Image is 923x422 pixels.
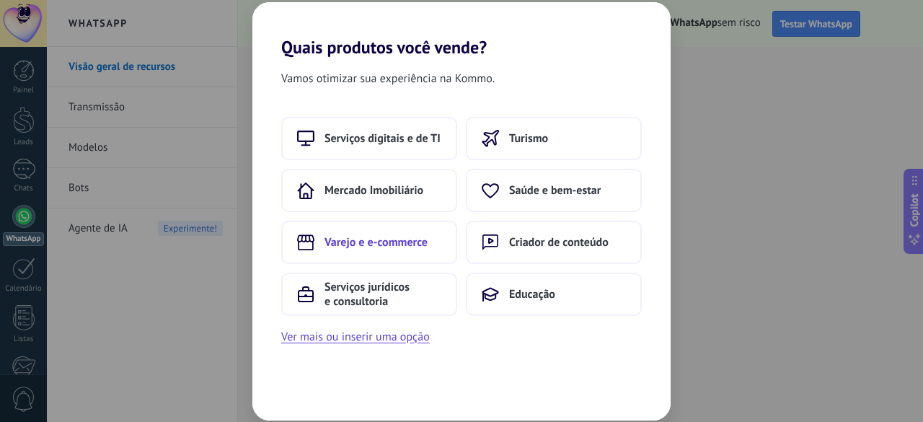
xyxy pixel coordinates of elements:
[466,117,642,160] button: Turismo
[509,131,548,146] span: Turismo
[466,273,642,316] button: Educação
[281,69,495,88] span: Vamos otimizar sua experiência na Kommo.
[324,131,441,146] span: Serviços digitais e de TI
[281,221,457,264] button: Varejo e e-commerce
[281,117,457,160] button: Serviços digitais e de TI
[509,183,601,198] span: Saúde e bem-estar
[324,235,428,250] span: Varejo e e-commerce
[324,280,441,309] span: Serviços jurídicos e consultoria
[281,273,457,316] button: Serviços jurídicos e consultoria
[252,2,671,58] h2: Quais produtos você vende?
[281,169,457,212] button: Mercado Imobiliário
[281,328,430,346] button: Ver mais ou inserir uma opção
[466,169,642,212] button: Saúde e bem-estar
[324,183,423,198] span: Mercado Imobiliário
[509,235,609,250] span: Criador de conteúdo
[466,221,642,264] button: Criador de conteúdo
[509,287,555,302] span: Educação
